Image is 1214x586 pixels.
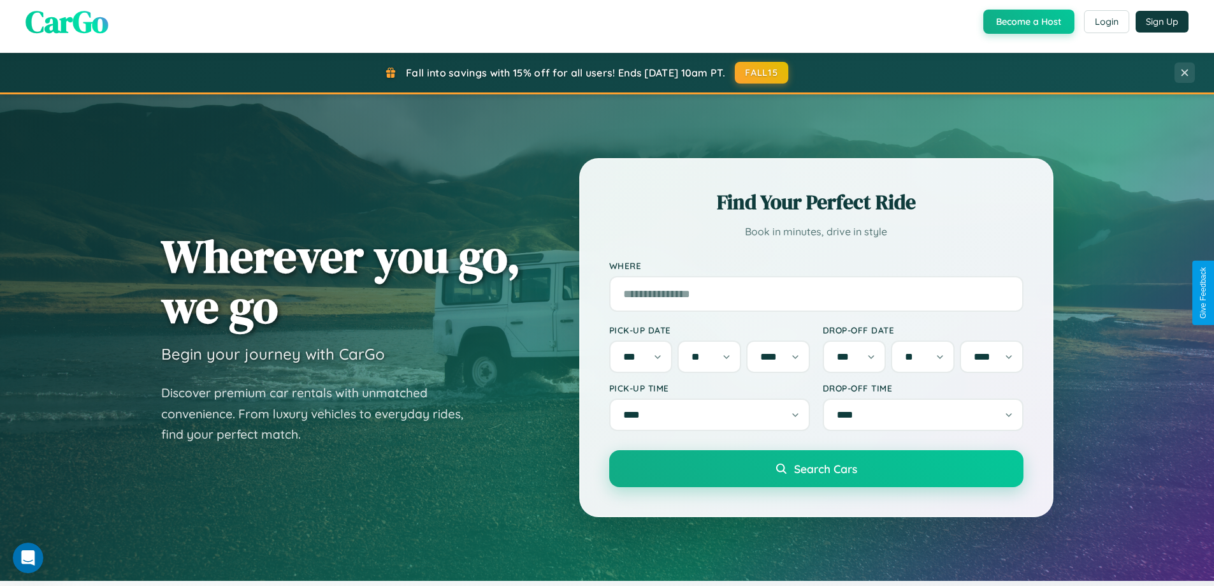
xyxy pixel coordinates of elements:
h1: Wherever you go, we go [161,231,521,332]
button: Sign Up [1136,11,1189,33]
button: Search Cars [609,450,1023,487]
span: Search Cars [794,462,857,476]
span: CarGo [25,1,108,43]
button: FALL15 [735,62,788,84]
label: Where [609,260,1023,271]
iframe: Intercom live chat [13,543,43,573]
label: Pick-up Time [609,383,810,393]
span: Fall into savings with 15% off for all users! Ends [DATE] 10am PT. [406,66,725,79]
button: Login [1084,10,1129,33]
label: Pick-up Date [609,325,810,335]
p: Book in minutes, drive in style [609,223,1023,241]
h3: Begin your journey with CarGo [161,344,385,363]
h2: Find Your Perfect Ride [609,188,1023,216]
label: Drop-off Time [823,383,1023,393]
div: Give Feedback [1199,267,1208,319]
label: Drop-off Date [823,325,1023,335]
button: Become a Host [983,10,1074,34]
p: Discover premium car rentals with unmatched convenience. From luxury vehicles to everyday rides, ... [161,383,480,445]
